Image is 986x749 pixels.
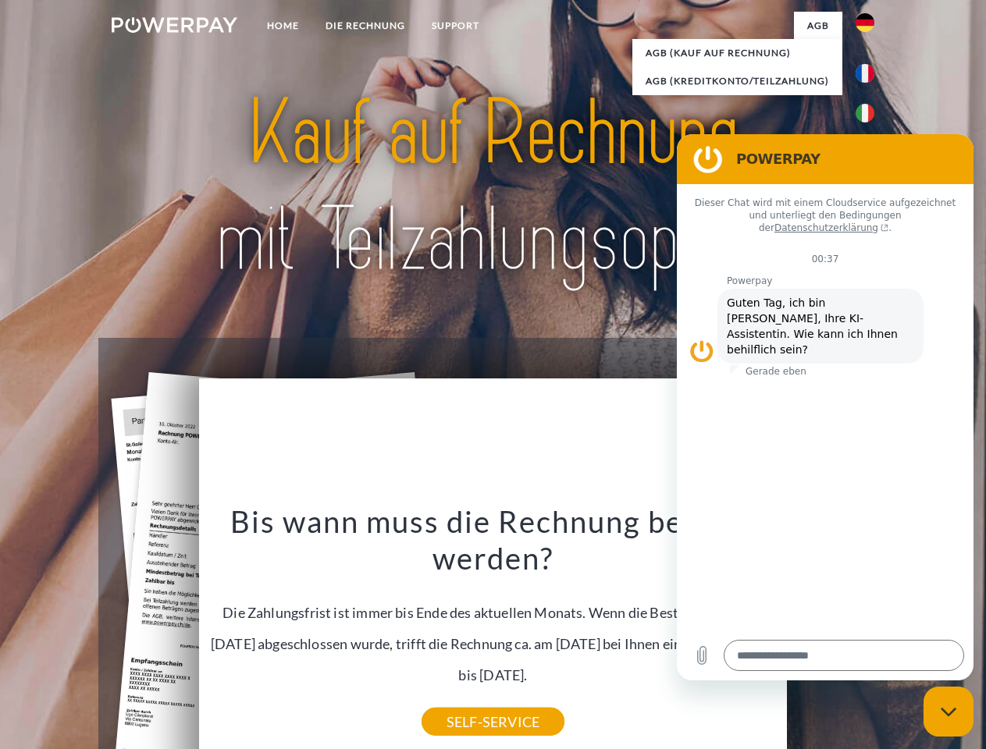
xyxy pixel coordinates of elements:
img: it [856,104,874,122]
h3: Bis wann muss die Rechnung bezahlt werden? [208,502,778,577]
a: SELF-SERVICE [422,708,564,736]
a: AGB (Kreditkonto/Teilzahlung) [632,67,842,95]
img: de [856,13,874,32]
a: DIE RECHNUNG [312,12,418,40]
a: SUPPORT [418,12,493,40]
a: agb [794,12,842,40]
iframe: Messaging-Fenster [677,134,974,680]
img: fr [856,64,874,83]
img: title-powerpay_de.svg [149,75,837,299]
img: logo-powerpay-white.svg [112,17,237,33]
a: AGB (Kauf auf Rechnung) [632,39,842,67]
div: Die Zahlungsfrist ist immer bis Ende des aktuellen Monats. Wenn die Bestellung z.B. am [DATE] abg... [208,502,778,722]
iframe: Schaltfläche zum Öffnen des Messaging-Fensters; Konversation läuft [924,687,974,737]
a: Home [254,12,312,40]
